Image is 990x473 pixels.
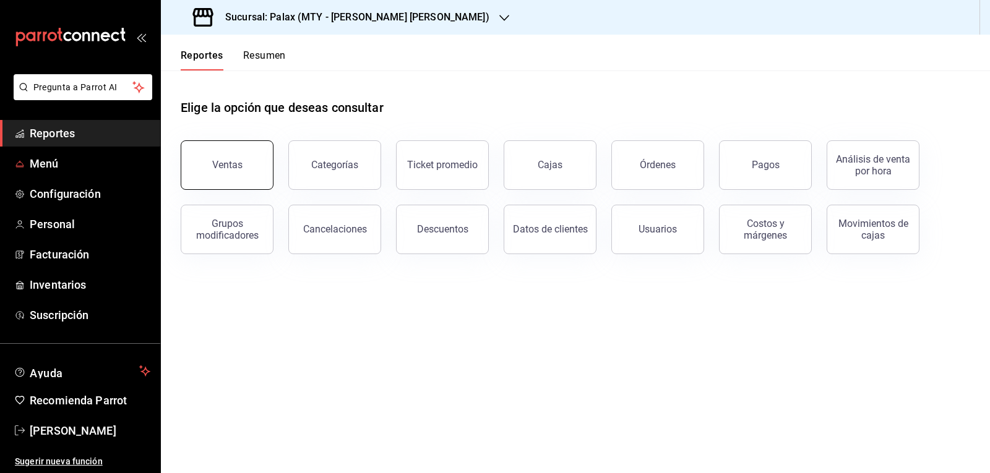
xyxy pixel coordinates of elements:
[243,49,286,70] button: Resumen
[181,205,273,254] button: Grupos modificadores
[513,223,588,235] div: Datos de clientes
[30,392,150,409] span: Recomienda Parrot
[396,140,489,190] button: Ticket promedio
[504,205,596,254] button: Datos de clientes
[417,223,468,235] div: Descuentos
[30,216,150,232] span: Personal
[827,205,919,254] button: Movimientos de cajas
[181,49,286,70] div: navigation tabs
[30,185,150,202] span: Configuración
[727,218,804,241] div: Costos y márgenes
[303,223,367,235] div: Cancelaciones
[181,140,273,190] button: Ventas
[407,159,478,171] div: Ticket promedio
[189,218,265,241] div: Grupos modificadores
[288,140,381,190] button: Categorías
[30,246,150,263] span: Facturación
[30,422,150,439] span: [PERSON_NAME]
[181,98,384,117] h1: Elige la opción que deseas consultar
[181,49,223,70] button: Reportes
[827,140,919,190] button: Análisis de venta por hora
[639,223,677,235] div: Usuarios
[504,140,596,190] button: Cajas
[14,74,152,100] button: Pregunta a Parrot AI
[311,159,358,171] div: Categorías
[538,159,562,171] div: Cajas
[136,32,146,42] button: open_drawer_menu
[30,364,134,378] span: Ayuda
[30,307,150,323] span: Suscripción
[835,153,911,177] div: Análisis de venta por hora
[33,81,133,94] span: Pregunta a Parrot AI
[752,159,780,171] div: Pagos
[30,155,150,172] span: Menú
[611,205,704,254] button: Usuarios
[719,140,812,190] button: Pagos
[215,10,489,25] h3: Sucursal: Palax (MTY - [PERSON_NAME] [PERSON_NAME])
[835,218,911,241] div: Movimientos de cajas
[288,205,381,254] button: Cancelaciones
[719,205,812,254] button: Costos y márgenes
[396,205,489,254] button: Descuentos
[611,140,704,190] button: Órdenes
[640,159,676,171] div: Órdenes
[15,455,150,468] span: Sugerir nueva función
[9,90,152,103] a: Pregunta a Parrot AI
[30,276,150,293] span: Inventarios
[212,159,243,171] div: Ventas
[30,125,150,142] span: Reportes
